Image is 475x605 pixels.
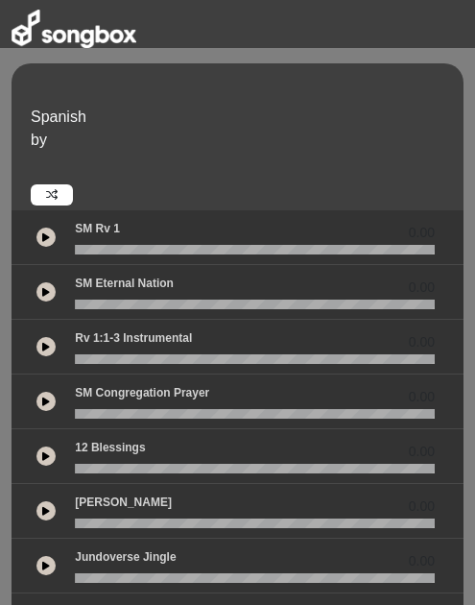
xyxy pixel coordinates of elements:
[409,496,435,517] span: 0.00
[75,384,209,401] p: SM Congregation Prayer
[409,278,435,298] span: 0.00
[75,494,172,511] p: [PERSON_NAME]
[409,442,435,462] span: 0.00
[409,332,435,352] span: 0.00
[409,223,435,243] span: 0.00
[409,387,435,407] span: 0.00
[75,275,174,292] p: SM Eternal Nation
[31,132,47,148] span: by
[12,10,136,48] img: songbox-logo-white.png
[409,551,435,571] span: 0.00
[75,439,145,456] p: 12 Blessings
[31,106,459,129] p: Spanish
[75,548,176,566] p: Jundoverse Jingle
[75,220,120,237] p: SM Rv 1
[75,329,192,347] p: Rv 1:1-3 Instrumental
